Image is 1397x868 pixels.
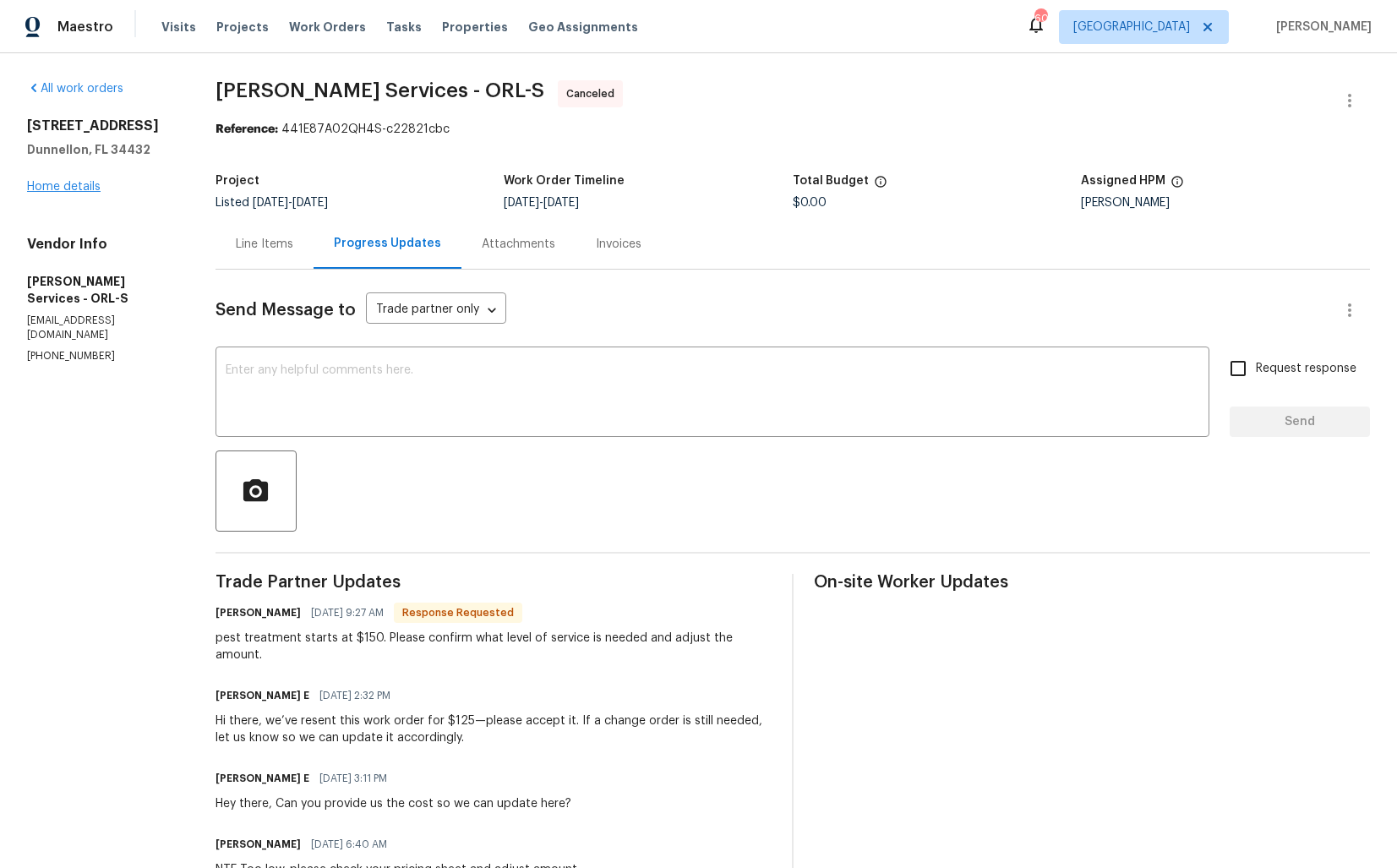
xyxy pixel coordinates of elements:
[253,197,288,209] span: [DATE]
[161,19,196,35] span: Visits
[27,273,175,307] h5: [PERSON_NAME] Services - ORL-S
[793,175,869,187] h5: Total Budget
[386,21,422,33] span: Tasks
[27,83,123,95] a: All work orders
[292,197,328,209] span: [DATE]
[1256,360,1356,378] span: Request response
[216,123,278,135] b: Reference:
[1269,19,1372,35] span: [PERSON_NAME]
[504,197,539,209] span: [DATE]
[27,141,175,158] h5: Dunnellon, FL 34432
[216,80,544,101] span: [PERSON_NAME] Services - ORL-S
[334,235,441,252] div: Progress Updates
[216,197,328,209] span: Listed
[1034,10,1046,27] div: 60
[216,687,309,704] h6: [PERSON_NAME] E
[216,175,259,187] h5: Project
[253,197,328,209] span: -
[1073,19,1190,35] span: [GEOGRAPHIC_DATA]
[27,181,101,193] a: Home details
[1171,175,1184,197] span: The hpm assigned to this work order.
[442,19,508,35] span: Properties
[566,85,621,102] span: Canceled
[1081,175,1165,187] h5: Assigned HPM
[1081,197,1370,209] div: [PERSON_NAME]
[289,19,366,35] span: Work Orders
[216,712,772,746] div: Hi there, we’ve resent this work order for $125—please accept it. If a change order is still need...
[543,197,579,209] span: [DATE]
[366,297,506,325] div: Trade partner only
[319,770,387,787] span: [DATE] 3:11 PM
[504,175,625,187] h5: Work Order Timeline
[216,770,309,787] h6: [PERSON_NAME] E
[311,604,384,621] span: [DATE] 9:27 AM
[396,604,521,621] span: Response Requested
[27,314,175,342] p: [EMAIL_ADDRESS][DOMAIN_NAME]
[216,19,269,35] span: Projects
[874,175,887,197] span: The total cost of line items that have been proposed by Opendoor. This sum includes line items th...
[504,197,579,209] span: -
[216,121,1370,138] div: 441E87A02QH4S-c22821cbc
[216,836,301,853] h6: [PERSON_NAME]
[216,302,356,319] span: Send Message to
[311,836,387,853] span: [DATE] 6:40 AM
[216,795,571,812] div: Hey there, Can you provide us the cost so we can update here?
[27,117,175,134] h2: [STREET_ADDRESS]
[596,236,641,253] div: Invoices
[216,574,772,591] span: Trade Partner Updates
[482,236,555,253] div: Attachments
[793,197,827,209] span: $0.00
[528,19,638,35] span: Geo Assignments
[319,687,390,704] span: [DATE] 2:32 PM
[27,236,175,253] h4: Vendor Info
[27,349,175,363] p: [PHONE_NUMBER]
[216,630,772,663] div: pest treatment starts at $150. Please confirm what level of service is needed and adjust the amount.
[216,604,301,621] h6: [PERSON_NAME]
[814,574,1370,591] span: On-site Worker Updates
[57,19,113,35] span: Maestro
[236,236,293,253] div: Line Items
